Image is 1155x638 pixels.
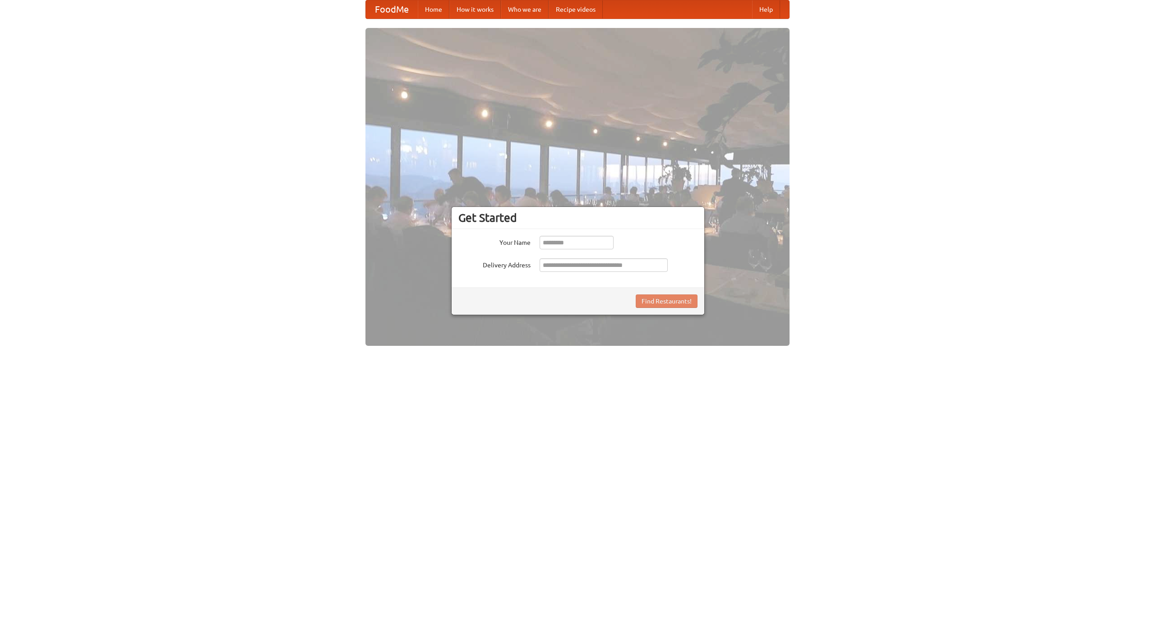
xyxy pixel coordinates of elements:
a: How it works [449,0,501,18]
label: Delivery Address [458,258,531,270]
a: Who we are [501,0,549,18]
a: Recipe videos [549,0,603,18]
label: Your Name [458,236,531,247]
button: Find Restaurants! [636,294,698,308]
a: Help [752,0,780,18]
h3: Get Started [458,211,698,225]
a: FoodMe [366,0,418,18]
a: Home [418,0,449,18]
